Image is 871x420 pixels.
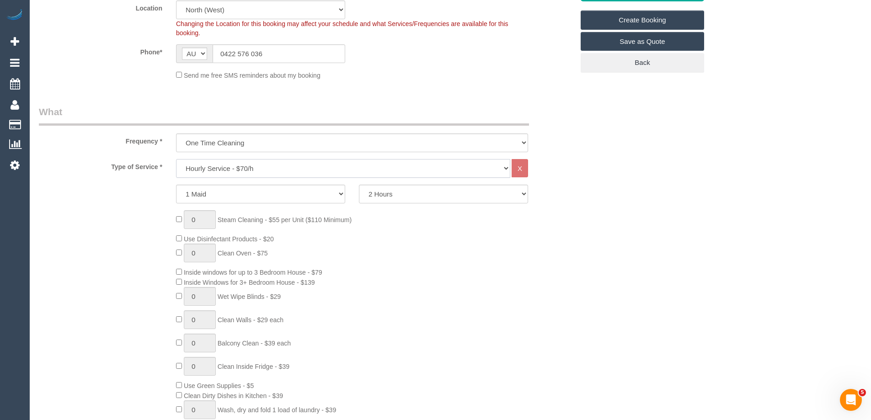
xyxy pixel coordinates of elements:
[32,0,169,13] label: Location
[581,53,704,72] a: Back
[32,44,169,57] label: Phone*
[218,250,268,257] span: Clean Oven - $75
[5,9,24,22] img: Automaid Logo
[218,340,291,347] span: Balcony Clean - $39 each
[184,72,321,79] span: Send me free SMS reminders about my booking
[840,389,862,411] iframe: Intercom live chat
[184,392,283,399] span: Clean Dirty Dishes in Kitchen - $39
[218,216,352,223] span: Steam Cleaning - $55 per Unit ($110 Minimum)
[218,293,281,300] span: Wet Wipe Blinds - $29
[859,389,866,396] span: 5
[218,316,283,324] span: Clean Walls - $29 each
[184,235,274,243] span: Use Disinfectant Products - $20
[184,279,315,286] span: Inside Windows for 3+ Bedroom House - $139
[184,382,254,389] span: Use Green Supplies - $5
[218,363,289,370] span: Clean Inside Fridge - $39
[184,269,322,276] span: Inside windows for up to 3 Bedroom House - $79
[176,20,508,37] span: Changing the Location for this booking may affect your schedule and what Services/Frequencies are...
[32,159,169,171] label: Type of Service *
[213,44,345,63] input: Phone*
[581,11,704,30] a: Create Booking
[39,105,529,126] legend: What
[32,133,169,146] label: Frequency *
[218,406,336,414] span: Wash, dry and fold 1 load of laundry - $39
[581,32,704,51] a: Save as Quote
